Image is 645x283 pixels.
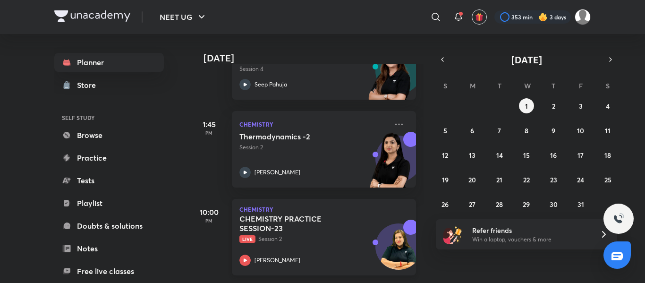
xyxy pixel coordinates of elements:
[255,256,300,265] p: [PERSON_NAME]
[604,175,611,184] abbr: October 25, 2025
[54,76,164,94] a: Store
[579,81,583,90] abbr: Friday
[468,175,476,184] abbr: October 20, 2025
[472,225,588,235] h6: Refer friends
[154,8,213,26] button: NEET UG
[239,65,388,73] p: Session 4
[492,197,507,212] button: October 28, 2025
[546,197,561,212] button: October 30, 2025
[600,172,615,187] button: October 25, 2025
[519,197,534,212] button: October 29, 2025
[577,200,584,209] abbr: October 31, 2025
[525,126,528,135] abbr: October 8, 2025
[465,197,480,212] button: October 27, 2025
[523,175,530,184] abbr: October 22, 2025
[498,126,501,135] abbr: October 7, 2025
[469,151,475,160] abbr: October 13, 2025
[496,151,503,160] abbr: October 14, 2025
[511,53,542,66] span: [DATE]
[546,123,561,138] button: October 9, 2025
[573,147,588,163] button: October 17, 2025
[465,147,480,163] button: October 13, 2025
[577,126,584,135] abbr: October 10, 2025
[190,206,228,218] h5: 10:00
[465,172,480,187] button: October 20, 2025
[239,206,408,212] p: Chemistry
[443,126,447,135] abbr: October 5, 2025
[600,147,615,163] button: October 18, 2025
[438,147,453,163] button: October 12, 2025
[498,81,501,90] abbr: Tuesday
[364,44,416,109] img: unacademy
[77,79,102,91] div: Store
[613,213,624,224] img: ttu
[204,52,425,64] h4: [DATE]
[573,197,588,212] button: October 31, 2025
[442,151,448,160] abbr: October 12, 2025
[239,235,388,243] p: Session 2
[577,175,584,184] abbr: October 24, 2025
[54,194,164,213] a: Playlist
[54,239,164,258] a: Notes
[492,147,507,163] button: October 14, 2025
[470,81,475,90] abbr: Monday
[577,151,584,160] abbr: October 17, 2025
[600,98,615,113] button: October 4, 2025
[469,200,475,209] abbr: October 27, 2025
[239,143,388,152] p: Session 2
[492,123,507,138] button: October 7, 2025
[550,151,557,160] abbr: October 16, 2025
[606,81,610,90] abbr: Saturday
[573,123,588,138] button: October 10, 2025
[54,171,164,190] a: Tests
[54,10,130,24] a: Company Logo
[239,214,357,233] h5: CHEMISTRY PRACTICE SESSION-23
[449,53,604,66] button: [DATE]
[546,98,561,113] button: October 2, 2025
[546,172,561,187] button: October 23, 2025
[552,102,555,111] abbr: October 2, 2025
[519,147,534,163] button: October 15, 2025
[496,200,503,209] abbr: October 28, 2025
[472,235,588,244] p: Win a laptop, vouchers & more
[546,147,561,163] button: October 16, 2025
[579,102,583,111] abbr: October 3, 2025
[523,200,530,209] abbr: October 29, 2025
[54,126,164,145] a: Browse
[519,172,534,187] button: October 22, 2025
[524,81,531,90] abbr: Wednesday
[239,235,255,243] span: Live
[54,148,164,167] a: Practice
[552,81,555,90] abbr: Thursday
[465,123,480,138] button: October 6, 2025
[190,119,228,130] h5: 1:45
[255,80,287,89] p: Seep Pahuja
[523,151,530,160] abbr: October 15, 2025
[438,172,453,187] button: October 19, 2025
[54,216,164,235] a: Doubts & solutions
[54,10,130,22] img: Company Logo
[441,200,449,209] abbr: October 26, 2025
[519,98,534,113] button: October 1, 2025
[442,175,449,184] abbr: October 19, 2025
[525,102,528,111] abbr: October 1, 2025
[605,126,611,135] abbr: October 11, 2025
[550,200,558,209] abbr: October 30, 2025
[54,110,164,126] h6: SELF STUDY
[606,102,610,111] abbr: October 4, 2025
[438,123,453,138] button: October 5, 2025
[438,197,453,212] button: October 26, 2025
[604,151,611,160] abbr: October 18, 2025
[54,53,164,72] a: Planner
[443,81,447,90] abbr: Sunday
[472,9,487,25] button: avatar
[600,123,615,138] button: October 11, 2025
[475,13,484,21] img: avatar
[190,130,228,136] p: PM
[573,172,588,187] button: October 24, 2025
[239,119,388,130] p: Chemistry
[492,172,507,187] button: October 21, 2025
[443,225,462,244] img: referral
[573,98,588,113] button: October 3, 2025
[519,123,534,138] button: October 8, 2025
